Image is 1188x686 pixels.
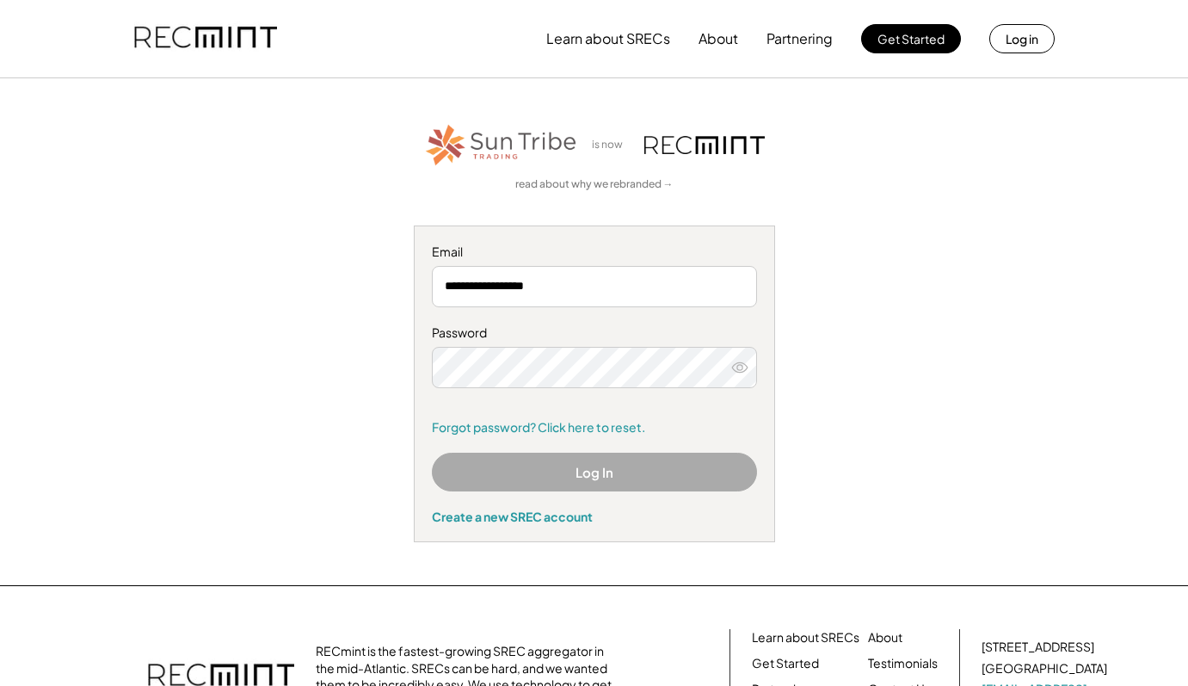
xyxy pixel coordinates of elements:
[752,629,859,646] a: Learn about SRECs
[699,22,738,56] button: About
[588,138,636,152] div: is now
[868,655,938,672] a: Testimonials
[424,121,579,169] img: STT_Horizontal_Logo%2B-%2BColor.png
[515,177,674,192] a: read about why we rebranded →
[432,453,757,491] button: Log In
[432,419,757,436] a: Forgot password? Click here to reset.
[752,655,819,672] a: Get Started
[982,660,1107,677] div: [GEOGRAPHIC_DATA]
[432,324,757,342] div: Password
[432,244,757,261] div: Email
[644,136,765,154] img: recmint-logotype%403x.png
[989,24,1055,53] button: Log in
[766,22,833,56] button: Partnering
[982,639,1094,656] div: [STREET_ADDRESS]
[432,509,757,524] div: Create a new SREC account
[861,24,961,53] button: Get Started
[546,22,670,56] button: Learn about SRECs
[868,629,902,646] a: About
[134,9,277,68] img: recmint-logotype%403x.png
